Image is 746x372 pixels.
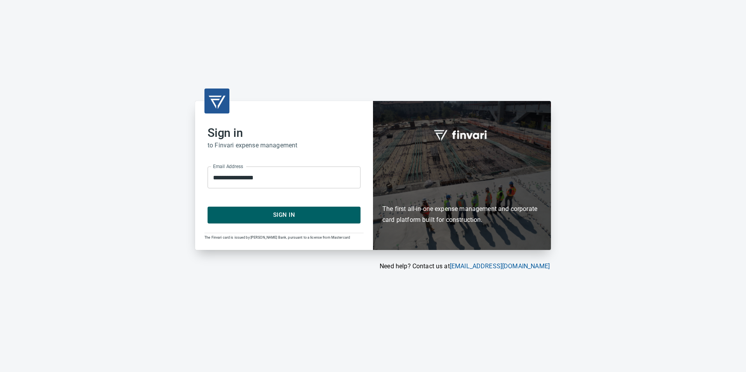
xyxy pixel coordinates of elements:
a: [EMAIL_ADDRESS][DOMAIN_NAME] [450,262,550,270]
img: transparent_logo.png [208,92,226,110]
span: The Finvari card is issued by [PERSON_NAME] Bank, pursuant to a license from Mastercard [204,236,350,239]
p: Need help? Contact us at [195,262,550,271]
h6: to Finvari expense management [208,140,361,151]
button: Sign In [208,207,361,223]
h2: Sign in [208,126,361,140]
div: Finvari [373,101,551,250]
h6: The first all-in-one expense management and corporate card platform built for construction. [382,158,542,225]
img: fullword_logo_white.png [433,126,491,143]
span: Sign In [216,210,352,220]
